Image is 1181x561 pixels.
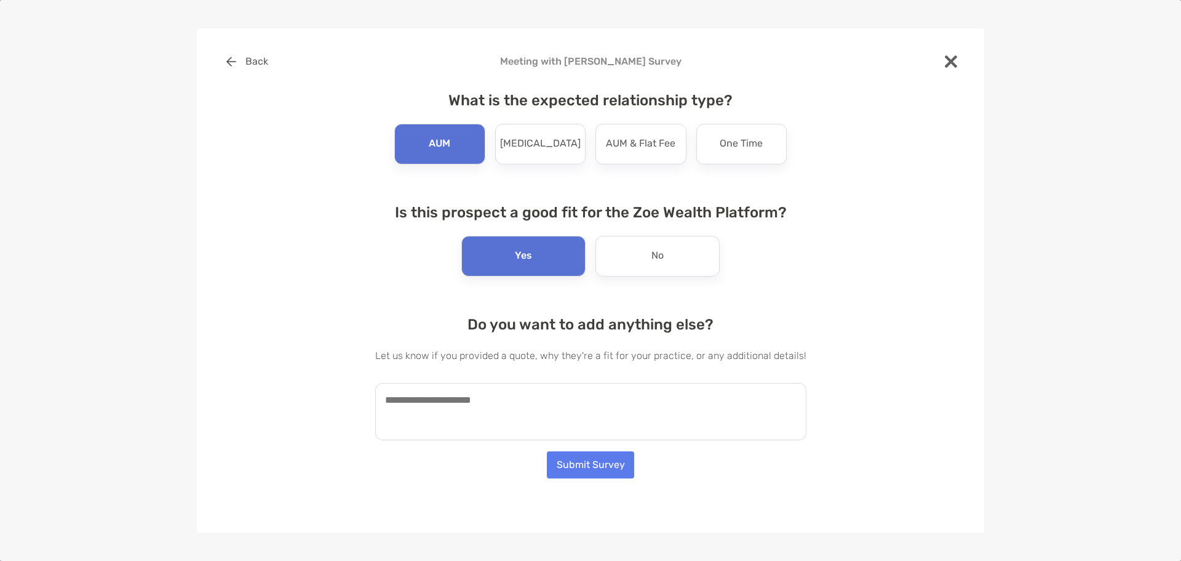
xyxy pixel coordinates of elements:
[945,55,957,68] img: close modal
[217,55,964,67] h4: Meeting with [PERSON_NAME] Survey
[651,246,664,266] p: No
[375,316,806,333] h4: Do you want to add anything else?
[375,348,806,363] p: Let us know if you provided a quote, why they're a fit for your practice, or any additional details!
[217,48,277,75] button: Back
[547,451,634,478] button: Submit Survey
[515,246,532,266] p: Yes
[375,92,806,109] h4: What is the expected relationship type?
[375,204,806,221] h4: Is this prospect a good fit for the Zoe Wealth Platform?
[429,134,450,154] p: AUM
[606,134,675,154] p: AUM & Flat Fee
[500,134,581,154] p: [MEDICAL_DATA]
[226,57,236,67] img: button icon
[720,134,763,154] p: One Time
